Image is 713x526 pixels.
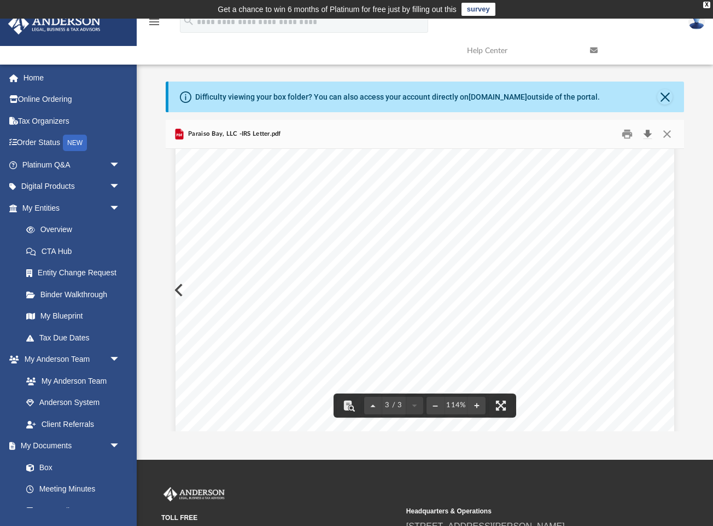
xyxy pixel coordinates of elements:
[8,197,137,219] a: My Entitiesarrow_drop_down
[166,149,685,431] div: File preview
[148,15,161,28] i: menu
[15,219,137,241] a: Overview
[364,394,382,418] button: Previous page
[109,154,131,176] span: arrow_drop_down
[489,394,513,418] button: Enter fullscreen
[8,110,137,132] a: Tax Organizers
[657,89,673,105] button: Close
[15,327,137,349] a: Tax Due Dates
[15,456,126,478] a: Box
[5,13,104,34] img: Anderson Advisors Platinum Portal
[15,284,137,305] a: Binder Walkthrough
[8,435,131,457] a: My Documentsarrow_drop_down
[444,402,468,409] div: Current zoom level
[8,132,137,154] a: Order StatusNEW
[657,126,677,143] button: Close
[616,126,638,143] button: Print
[15,413,131,435] a: Client Referrals
[15,305,131,327] a: My Blueprint
[469,93,527,101] a: [DOMAIN_NAME]
[15,240,137,262] a: CTA Hub
[461,3,495,16] a: survey
[8,89,137,111] a: Online Ordering
[161,487,227,501] img: Anderson Advisors Platinum Portal
[638,126,657,143] button: Download
[148,21,161,28] a: menu
[15,370,126,392] a: My Anderson Team
[8,176,137,198] a: Digital Productsarrow_drop_down
[703,2,710,8] div: close
[161,513,399,523] small: TOLL FREE
[15,392,131,414] a: Anderson System
[8,349,131,371] a: My Anderson Teamarrow_drop_down
[688,14,705,30] img: User Pic
[166,149,685,431] div: Document Viewer
[63,135,87,151] div: NEW
[406,506,644,516] small: Headquarters & Operations
[195,91,600,103] div: Difficulty viewing your box folder? You can also access your account directly on outside of the p...
[183,15,195,27] i: search
[8,67,137,89] a: Home
[109,349,131,371] span: arrow_drop_down
[382,394,406,418] button: 3 / 3
[109,176,131,198] span: arrow_drop_down
[8,154,137,176] a: Platinum Q&Aarrow_drop_down
[218,3,457,16] div: Get a chance to win 6 months of Platinum for free just by filling out this
[166,120,685,431] div: Preview
[15,262,137,284] a: Entity Change Request
[382,402,406,409] span: 3 / 3
[15,500,126,522] a: Forms Library
[186,129,281,139] span: Paraiso Bay, LLC -IRS Letter.pdf
[426,394,444,418] button: Zoom out
[166,275,190,305] button: Previous File
[468,394,486,418] button: Zoom in
[15,478,131,500] a: Meeting Minutes
[109,197,131,219] span: arrow_drop_down
[459,29,582,72] a: Help Center
[337,394,361,418] button: Toggle findbar
[109,435,131,458] span: arrow_drop_down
